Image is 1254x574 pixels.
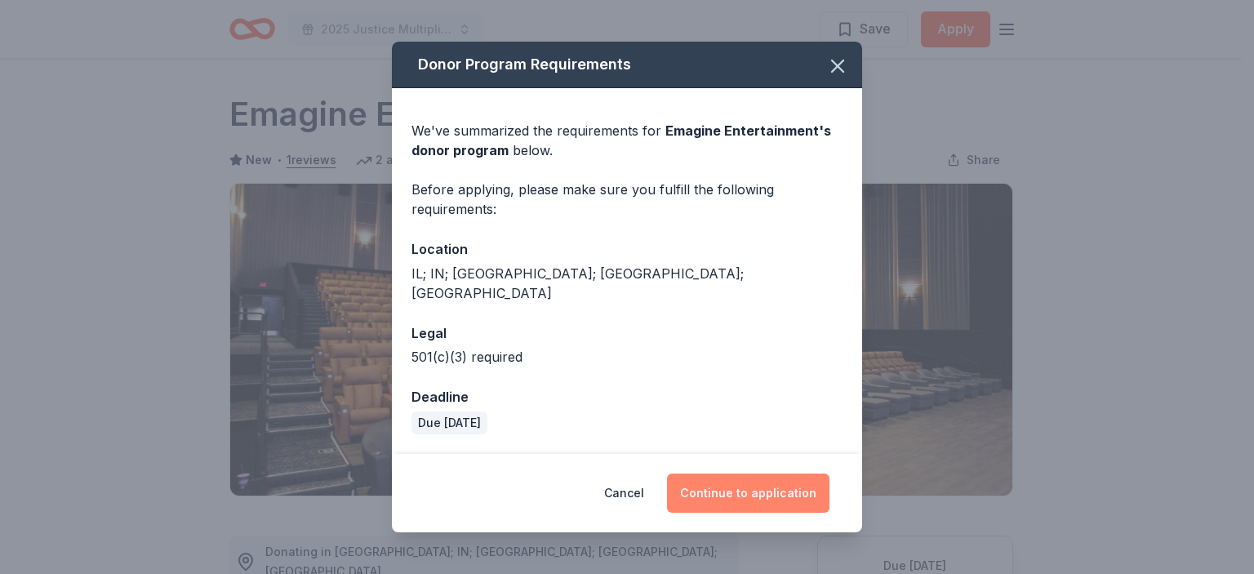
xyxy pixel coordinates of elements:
div: Before applying, please make sure you fulfill the following requirements: [411,180,843,219]
div: 501(c)(3) required [411,347,843,367]
div: Deadline [411,386,843,407]
div: Due [DATE] [411,412,487,434]
div: We've summarized the requirements for below. [411,121,843,160]
div: Donor Program Requirements [392,42,862,88]
div: Legal [411,323,843,344]
button: Cancel [604,474,644,513]
div: Location [411,238,843,260]
div: IL; IN; [GEOGRAPHIC_DATA]; [GEOGRAPHIC_DATA]; [GEOGRAPHIC_DATA] [411,264,843,303]
button: Continue to application [667,474,829,513]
